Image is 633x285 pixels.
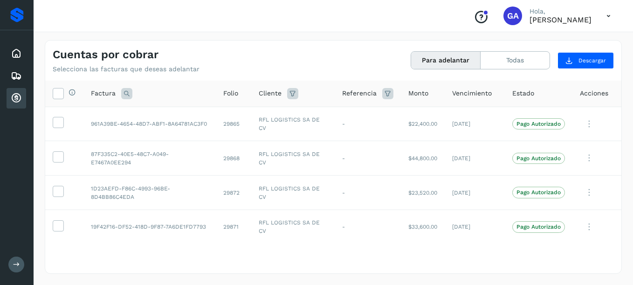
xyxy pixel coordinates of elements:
p: Hola, [530,7,592,15]
td: RFL LOGISTICS SA DE CV [251,107,335,141]
p: Pago Autorizado [516,224,561,230]
span: Folio [223,88,238,98]
td: 29865 [216,107,251,141]
p: GENOVEVA ARZATE MARTINEZ [530,15,592,24]
button: Descargar [557,52,614,69]
span: Cliente [259,88,282,98]
span: Descargar [578,56,606,65]
div: Embarques [7,66,26,86]
td: - [335,210,401,244]
p: Pago Autorizado [516,121,561,127]
p: Pago Autorizado [516,155,561,162]
p: Selecciona las facturas que deseas adelantar [53,65,200,73]
td: [DATE] [445,107,505,141]
td: 1D23AEFD-F86C-4993-96BE-8D4BB86C4EDA [83,176,216,210]
td: [DATE] [445,176,505,210]
td: 29872 [216,176,251,210]
span: Vencimiento [452,88,492,98]
span: Estado [512,88,534,98]
h4: Cuentas por cobrar [53,48,158,61]
span: Factura [91,88,116,98]
button: Todas [481,52,550,69]
td: $23,520.00 [401,176,445,210]
button: Para adelantar [411,52,481,69]
td: - [335,141,401,176]
td: 19F42F16-DF52-418D-9F87-7A6DE1FD7793 [83,210,216,244]
td: $44,800.00 [401,141,445,176]
td: RFL LOGISTICS SA DE CV [251,176,335,210]
td: $22,400.00 [401,107,445,141]
td: [DATE] [445,210,505,244]
td: 961A39BE-4654-48D7-ABF1-8A64781AC3F0 [83,107,216,141]
span: Acciones [580,88,608,98]
td: [DATE] [445,141,505,176]
td: 87F335C2-40E5-48C7-A049-E7467A0EE294 [83,141,216,176]
td: 29868 [216,141,251,176]
div: Cuentas por cobrar [7,88,26,109]
td: RFL LOGISTICS SA DE CV [251,141,335,176]
span: Monto [408,88,428,98]
span: Referencia [342,88,377,98]
td: 29871 [216,210,251,244]
td: $33,600.00 [401,210,445,244]
td: RFL LOGISTICS SA DE CV [251,210,335,244]
td: - [335,107,401,141]
div: Inicio [7,43,26,64]
td: - [335,176,401,210]
p: Pago Autorizado [516,189,561,196]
